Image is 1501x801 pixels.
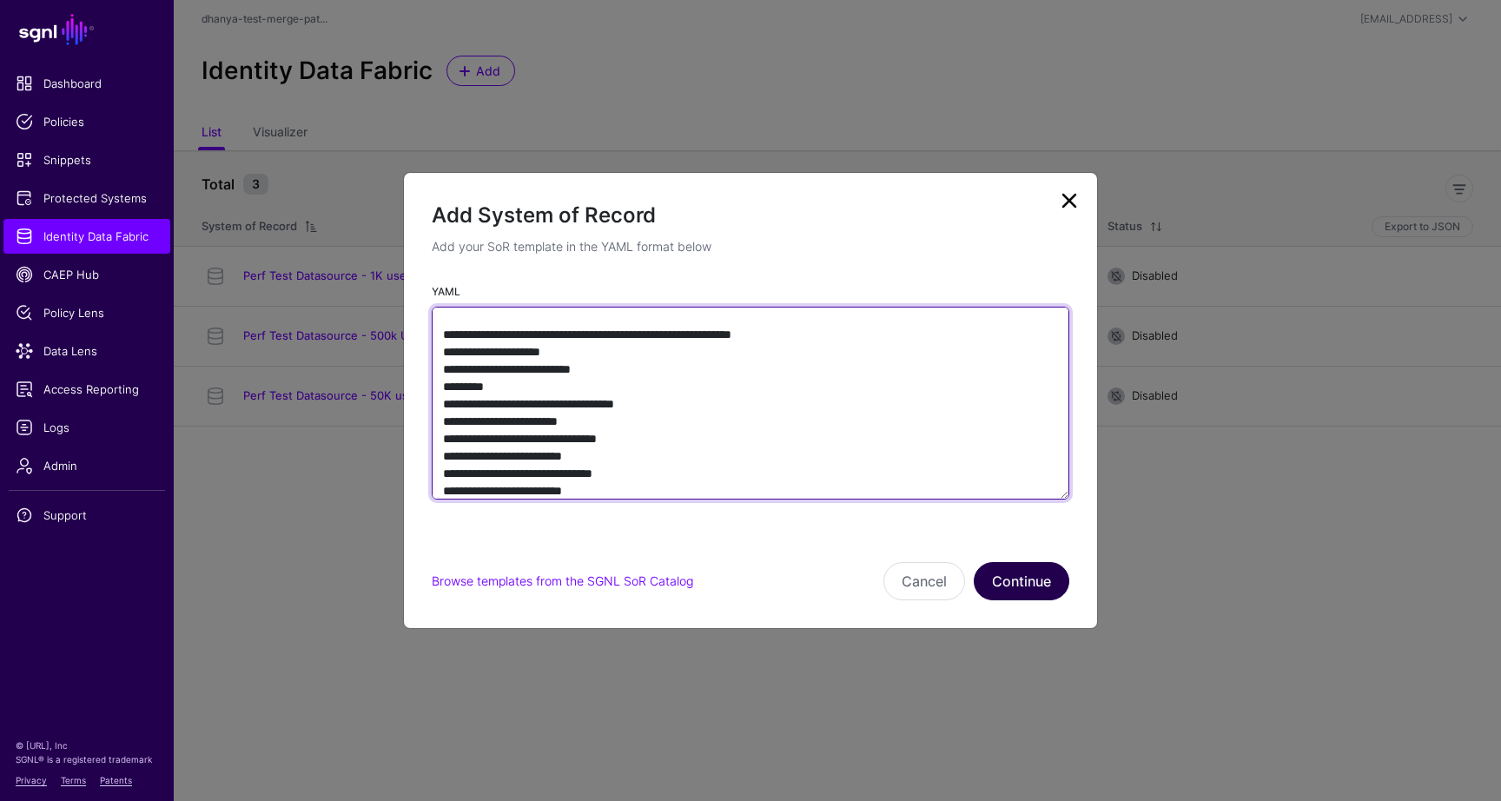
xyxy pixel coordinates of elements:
a: Browse templates from the SGNL SoR Catalog [432,573,693,588]
label: YAML [432,284,460,300]
h2: Add System of Record [432,201,1069,230]
p: Add your SoR template in the YAML format below [432,237,1069,255]
button: Continue [974,562,1069,600]
button: Cancel [883,562,965,600]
